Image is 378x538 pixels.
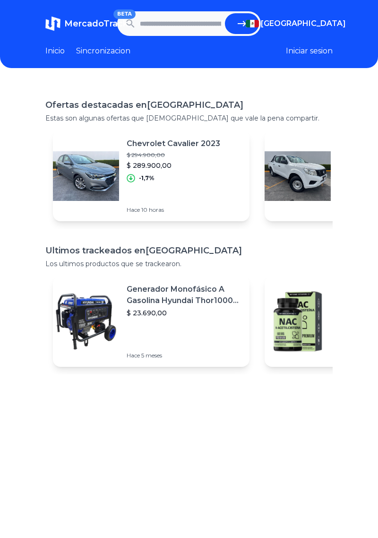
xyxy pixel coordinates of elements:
[127,206,220,214] p: Hace 10 horas
[53,276,249,367] a: Featured imageGenerador Monofásico A Gasolina Hyundai Thor10000 P 11.5 Kw$ 23.690,00Hace 5 meses
[45,244,333,257] h1: Ultimos trackeados en [GEOGRAPHIC_DATA]
[53,288,119,355] img: Featured image
[127,308,242,318] p: $ 23.690,00
[139,174,155,182] p: -1,7%
[127,352,242,359] p: Hace 5 meses
[246,18,333,29] button: [GEOGRAPHIC_DATA]
[265,143,331,209] img: Featured image
[45,113,333,123] p: Estas son algunas ofertas que [DEMOGRAPHIC_DATA] que vale la pena compartir.
[265,288,331,355] img: Featured image
[45,98,333,112] h1: Ofertas destacadas en [GEOGRAPHIC_DATA]
[127,138,220,149] p: Chevrolet Cavalier 2023
[127,284,242,306] p: Generador Monofásico A Gasolina Hyundai Thor10000 P 11.5 Kw
[53,130,249,221] a: Featured imageChevrolet Cavalier 2023$ 294.900,00$ 289.900,00-1,7%Hace 10 horas
[113,9,136,19] span: BETA
[286,45,333,57] button: Iniciar sesion
[45,16,117,31] a: MercadoTrackBETA
[45,259,333,269] p: Los ultimos productos que se trackearon.
[45,16,60,31] img: MercadoTrack
[53,143,119,209] img: Featured image
[261,18,346,29] span: [GEOGRAPHIC_DATA]
[127,161,220,170] p: $ 289.900,00
[45,45,65,57] a: Inicio
[76,45,130,57] a: Sincronizacion
[246,20,259,27] img: Mexico
[64,18,128,29] span: MercadoTrack
[127,151,220,159] p: $ 294.900,00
